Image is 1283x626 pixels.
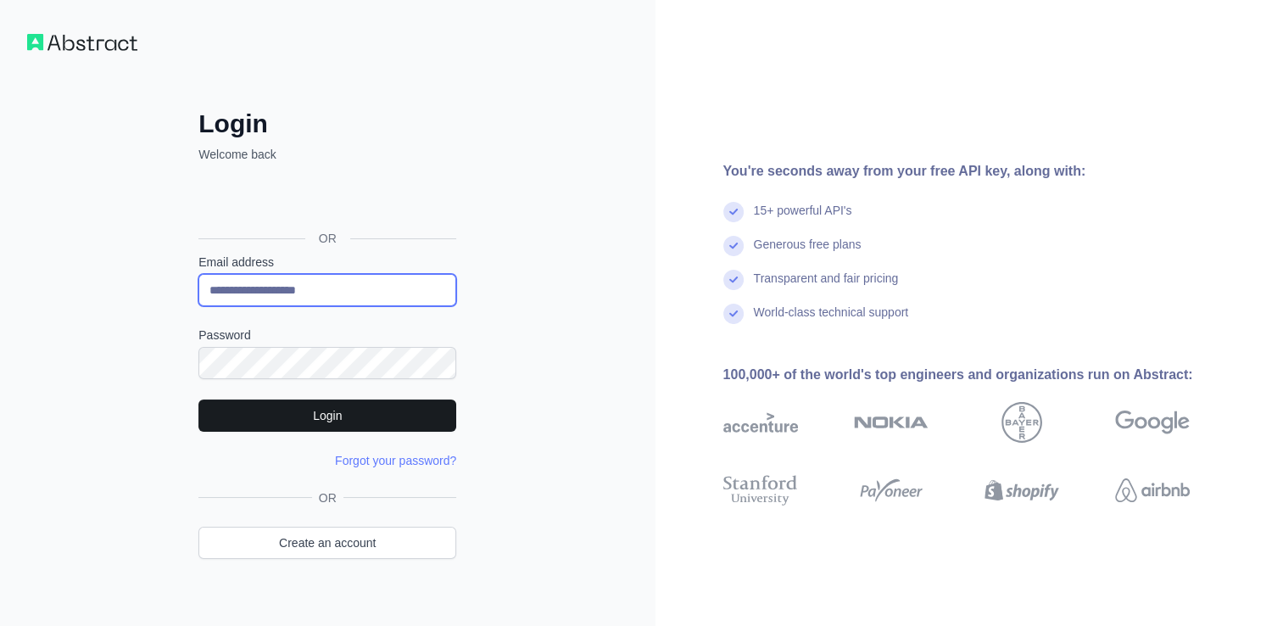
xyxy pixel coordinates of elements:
div: Transparent and fair pricing [754,270,899,304]
a: Create an account [198,527,456,559]
h2: Login [198,109,456,139]
span: OR [312,489,343,506]
label: Email address [198,254,456,271]
img: check mark [723,202,744,222]
div: World-class technical support [754,304,909,338]
span: OR [305,230,350,247]
img: bayer [1001,402,1042,443]
img: stanford university [723,472,798,509]
img: check mark [723,270,744,290]
img: check mark [723,236,744,256]
img: nokia [854,402,929,443]
img: shopify [985,472,1059,509]
p: Welcome back [198,146,456,163]
div: Generous free plans [754,236,862,270]
div: 15+ powerful API's [754,202,852,236]
img: google [1115,402,1190,443]
button: Login [198,400,456,432]
img: accenture [723,402,798,443]
img: check mark [723,304,744,324]
img: airbnb [1115,472,1190,509]
img: payoneer [854,472,929,509]
img: Workflow [27,34,137,51]
a: Forgot your password? [335,454,456,467]
iframe: Nút Đăng nhập bằng Google [190,182,461,219]
label: Password [198,327,456,344]
div: You're seconds away from your free API key, along with: [723,161,1244,182]
div: 100,000+ of the world's top engineers and organizations run on Abstract: [723,365,1244,385]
